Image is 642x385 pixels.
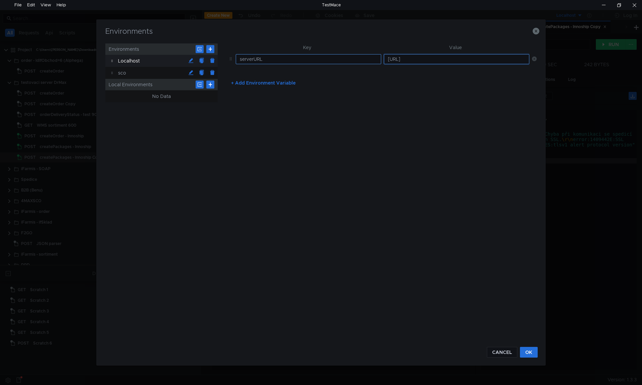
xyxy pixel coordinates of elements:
th: Value [381,43,529,51]
div: Environments [105,43,218,55]
div: Localhost [118,55,186,67]
div: No Data [152,92,171,100]
div: sco [118,67,186,79]
th: Key [233,43,381,51]
div: Local Environments [105,79,218,90]
h3: Environments [104,27,538,35]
